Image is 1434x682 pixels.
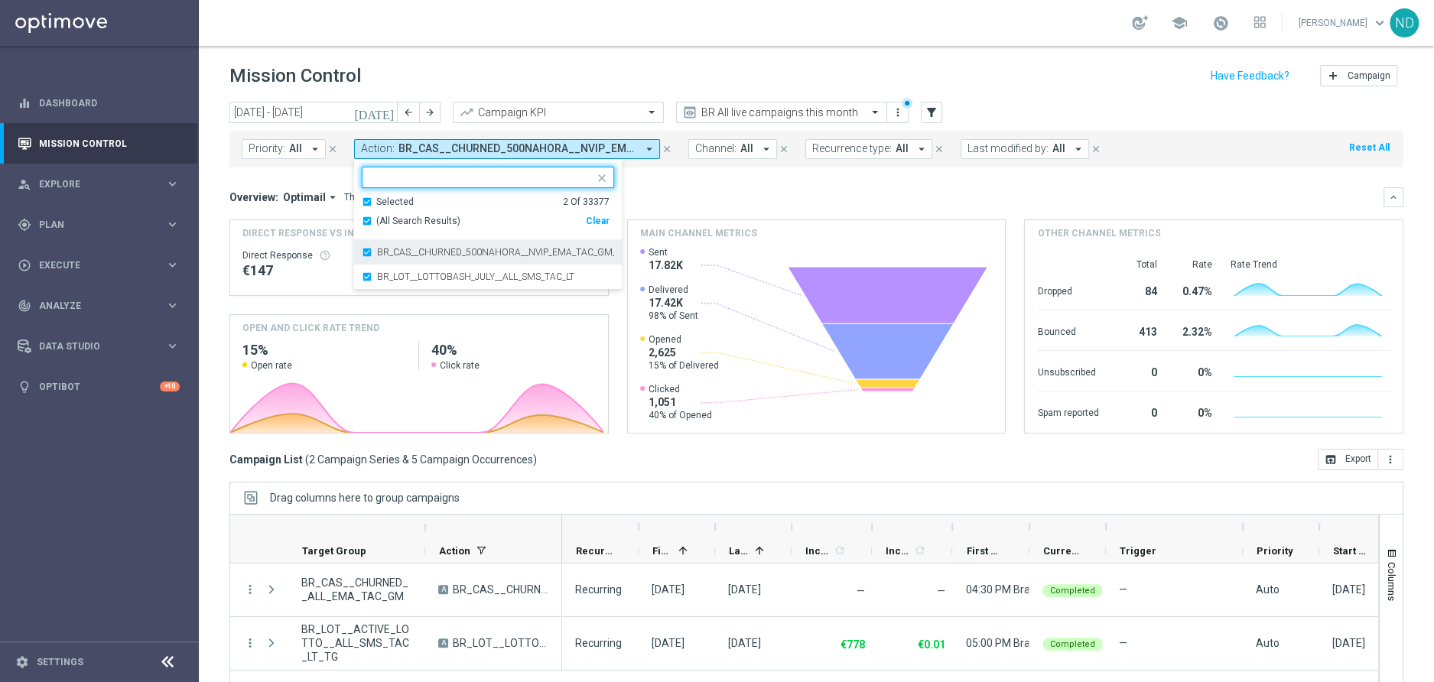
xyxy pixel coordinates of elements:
span: Analyze [39,301,165,310]
i: arrow_drop_down [915,142,928,156]
span: BR_CAS__CHURNED__ALL_EMA_TAC_GM [301,576,412,603]
span: All [289,142,302,155]
span: Click rate [440,359,480,372]
div: 0.47% [1175,278,1211,302]
i: filter_alt [925,106,938,119]
div: 12 Aug 2025, Tuesday [1332,583,1365,596]
button: Data Studio keyboard_arrow_right [17,340,180,352]
h4: Other channel metrics [1037,226,1160,240]
button: arrow_back [398,102,419,123]
span: 2 Campaign Series & 5 Campaign Occurrences [309,453,533,466]
span: Delivered [649,284,698,296]
div: Mission Control [17,138,180,150]
div: There are unsaved changes [902,98,912,109]
span: Start Date [1333,545,1370,557]
i: keyboard_arrow_down [1388,192,1399,203]
span: First Send Time [967,545,1003,557]
span: — [857,585,865,597]
i: refresh [914,544,926,557]
input: Have Feedback? [1211,70,1289,81]
h2: 40% [431,341,595,359]
div: +10 [160,382,180,391]
h2: 15% [242,341,406,359]
div: Total [1117,258,1156,271]
a: Settings [37,658,83,667]
span: Auto [1256,637,1280,649]
span: Clicked [649,383,712,395]
span: Direct Response VS Increase In Deposit Amount [242,226,489,240]
i: close [327,144,338,154]
div: 13 Aug 2025, Wednesday [1332,636,1365,650]
div: 0% [1175,399,1211,424]
i: close [934,144,945,154]
button: close [777,141,791,158]
span: Target Group [302,545,366,557]
span: Channel: [695,142,737,155]
div: Mission Control [18,123,180,164]
button: Action: BR_CAS__CHURNED_500NAHORA__NVIP_EMA_TAC_GM_W31, BR_LOT__LOTTOBASH_JULY__ALL_SMS_TAC_LT ar... [354,139,660,159]
button: close [1089,141,1103,158]
i: [DATE] [354,106,395,119]
i: more_vert [243,583,257,596]
button: Last modified by: All arrow_drop_down [961,139,1089,159]
button: more_vert [243,636,257,650]
i: person_search [18,177,31,191]
button: close [932,141,946,158]
button: gps_fixed Plan keyboard_arrow_right [17,219,180,231]
div: Dashboard [18,83,180,123]
i: close [662,144,672,154]
button: more_vert [890,103,906,122]
div: Selected [376,196,414,209]
span: Calculate column [912,542,926,559]
label: BR_LOT__LOTTOBASH_JULY__ALL_SMS_TAC_LT [377,272,574,281]
span: Trigger [1120,545,1156,557]
button: Priority: All arrow_drop_down [242,139,326,159]
i: arrow_drop_down [759,142,773,156]
span: — [1119,637,1127,649]
div: Unsubscribed [1037,359,1098,383]
span: 05:00 PM Brasilia Standard Time (Sao Paulo) (UTC -03:00) [966,637,1302,649]
div: lightbulb Optibot +10 [17,381,180,393]
div: 0 [1117,359,1156,383]
div: Explore [18,177,165,191]
i: close [779,144,789,154]
i: settings [15,655,29,669]
div: 16 Aug 2025, Saturday [728,583,761,596]
i: gps_fixed [18,218,31,232]
div: Press SPACE to select this row. [230,617,562,671]
i: keyboard_arrow_right [165,258,180,272]
button: close [660,141,674,158]
span: Current Status [1043,545,1080,557]
a: [PERSON_NAME]keyboard_arrow_down [1297,11,1390,34]
label: BR_CAS__CHURNED_500NAHORA__NVIP_EMA_TAC_GM_W31 [377,248,614,257]
i: close [1091,144,1101,154]
span: Data Studio [39,342,165,351]
div: 413 [1117,318,1156,343]
span: Sent [649,246,683,258]
div: 0 [1117,399,1156,424]
i: close [596,172,608,184]
div: 84 [1117,278,1156,302]
button: track_changes Analyze keyboard_arrow_right [17,300,180,312]
a: Dashboard [39,83,180,123]
span: 17.42K [649,296,698,310]
span: Last modified by: [967,142,1049,155]
span: Last in Range [729,545,749,557]
i: keyboard_arrow_right [165,217,180,232]
button: open_in_browser Export [1318,449,1378,470]
div: BR_CAS__CHURNED_500NAHORA__NVIP_EMA_TAC_GM_W31 [362,240,614,265]
span: BR_LOT__LOTTOBASH_JULY__ALL_SMS_TAC_LT [453,636,549,650]
div: Recurring [575,636,622,650]
i: keyboard_arrow_right [165,339,180,353]
button: arrow_forward [419,102,441,123]
button: Recurrence type: All arrow_drop_down [805,139,932,159]
span: Campaign [1348,70,1390,81]
span: ( [305,453,309,466]
i: arrow_drop_down [1071,142,1085,156]
i: track_changes [18,299,31,313]
span: — [937,585,945,597]
i: more_vert [892,106,904,119]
